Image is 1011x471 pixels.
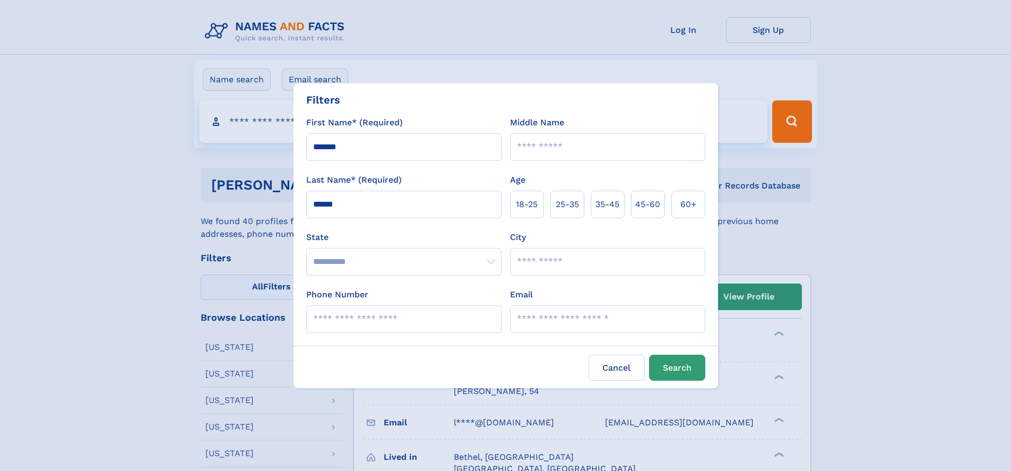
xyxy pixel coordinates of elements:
label: State [306,231,502,244]
span: 35‑45 [595,198,619,211]
span: 60+ [680,198,696,211]
label: Email [510,288,533,301]
label: First Name* (Required) [306,116,403,129]
label: City [510,231,526,244]
label: Last Name* (Required) [306,174,402,186]
label: Phone Number [306,288,368,301]
span: 25‑35 [556,198,579,211]
label: Middle Name [510,116,564,129]
button: Search [649,355,705,381]
span: 18‑25 [516,198,538,211]
label: Age [510,174,525,186]
div: Filters [306,92,340,108]
label: Cancel [589,355,645,381]
span: 45‑60 [635,198,660,211]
